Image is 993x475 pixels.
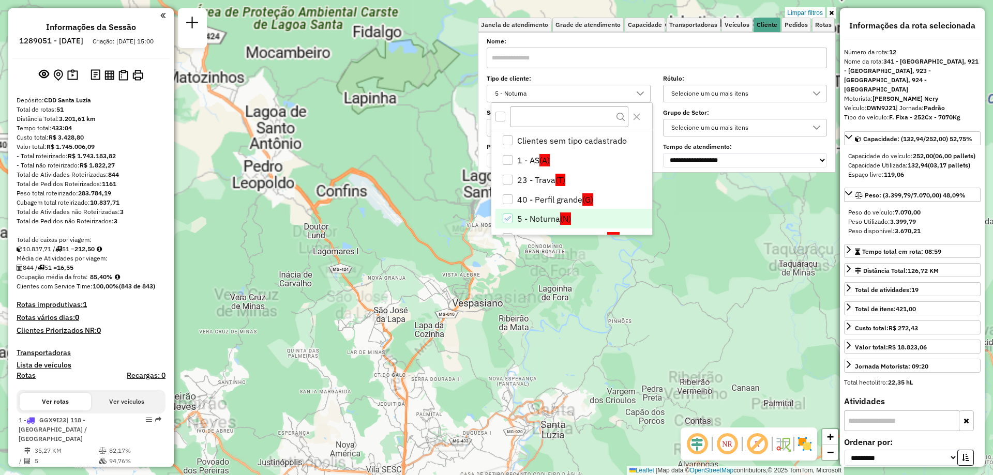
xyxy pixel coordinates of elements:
li: 5 - Noturna [495,209,652,228]
button: Logs desbloquear sessão [88,67,102,83]
span: 126,72 KM [908,267,939,274]
label: Setor: [487,108,651,117]
strong: 3.670,21 [895,227,921,235]
div: Tipo do veículo: [844,113,981,122]
strong: 3 [120,208,124,216]
div: Valor total: [855,343,927,352]
a: Jornada Motorista: 09:20 [844,359,981,373]
strong: 3 [114,217,117,225]
strong: 7.070,00 [895,208,921,216]
a: OpenStreetMap [690,467,734,474]
h4: Lista de veículos [17,361,165,370]
strong: F. Fixa - 252Cx - 7070Kg [889,113,960,121]
strong: 1 [83,300,87,309]
div: Distância Total: [17,114,165,124]
strong: 844 [108,171,119,178]
li: Clientes sem tipo cadastrado [495,131,652,151]
span: Peso: (3.399,79/7.070,00) 48,09% [865,191,966,199]
div: Map data © contributors,© 2025 TomTom, Microsoft [627,466,844,475]
a: Leaflet [629,467,654,474]
strong: R$ 18.823,06 [888,343,927,351]
div: Tempo total: [17,124,165,133]
span: Ocupação média da frota: [17,273,88,281]
span: Transportadoras [669,22,717,28]
a: Rotas [17,371,36,380]
span: GGX9I23 [39,416,66,424]
strong: (06,00 pallets) [933,152,975,160]
button: Imprimir Rotas [130,68,145,83]
h4: Rotas improdutivas: [17,300,165,309]
span: Grade de atendimento [555,22,621,28]
span: (T) [555,174,565,186]
span: Rotas [815,22,832,28]
span: Ocultar deslocamento [685,432,710,456]
i: % de utilização da cubagem [99,458,107,464]
h4: Clientes Priorizados NR: [17,326,165,335]
h6: 1289051 - [DATE] [19,36,83,45]
div: Espaço livre: [848,170,976,179]
span: | 118 - [GEOGRAPHIC_DATA] / [GEOGRAPHIC_DATA] [19,416,87,442]
strong: 51 [56,105,64,113]
a: Distância Total:126,72 KM [844,263,981,277]
span: Total de atividades: [855,286,919,294]
strong: R$ 1.745.006,09 [47,143,95,150]
div: 10.837,71 / 51 = [17,244,165,254]
img: Exibir/Ocultar setores [796,436,813,452]
button: Centralizar mapa no depósito ou ponto de apoio [51,67,65,83]
strong: 1161 [102,180,116,188]
strong: 22,35 hL [888,378,913,386]
em: Rota exportada [155,417,161,423]
a: Zoom out [822,445,838,460]
em: Opções [146,417,152,423]
strong: 212,50 [74,245,95,253]
h4: Informações da rota selecionada [844,21,981,30]
strong: 0 [97,326,101,335]
strong: DWN9J21 [867,104,896,112]
em: Média calculada utilizando a maior ocupação (%Peso ou %Cubagem) de cada rota da sessão. Rotas cro... [115,274,120,280]
strong: 252,00 [913,152,933,160]
a: Total de atividades:19 [844,282,981,296]
li: 40 - Perfil grande [495,190,652,209]
div: Veículo: [844,103,981,113]
div: 5 - Noturna [491,85,630,102]
i: Cubagem total roteirizado [17,246,23,252]
strong: (843 de 843) [119,282,155,290]
div: Capacidade do veículo: [848,151,976,161]
span: Tempo total em rota: 08:59 [862,248,941,255]
button: Ver veículos [91,393,162,410]
div: Total hectolitro: [844,378,981,387]
i: Meta Caixas/viagem: 196,56 Diferença: 15,94 [97,246,102,252]
strong: 421,00 [896,305,916,313]
span: 1 - [19,416,87,442]
li: 23 - Trava [495,170,652,190]
div: Total de Pedidos Roteirizados: [17,179,165,189]
a: Total de itens:421,00 [844,301,981,315]
td: 5 [34,456,98,466]
label: Tipo de cliente: [487,74,651,83]
span: | Jornada: [896,104,945,112]
h4: Transportadoras [17,348,165,357]
strong: [PERSON_NAME] Nery [872,95,938,102]
div: Peso total roteirizado: [17,189,165,198]
span: Cliente [757,22,777,28]
div: Total de itens: [855,304,916,314]
strong: R$ 1.743.183,82 [68,152,116,160]
ul: Option List [491,131,652,385]
div: Distância Total: [855,266,939,275]
button: Ordem crescente [957,450,974,466]
strong: 0 [75,313,79,322]
strong: 283.784,19 [78,189,111,197]
a: Limpar filtros [785,7,825,19]
div: Criação: [DATE] 15:00 [88,37,158,46]
td: / [19,456,24,466]
a: Clique aqui para minimizar o painel [160,9,165,21]
h4: Rotas vários dias: [17,313,165,322]
div: Total de Atividades não Roteirizadas: [17,207,165,217]
a: Ocultar filtros [827,7,836,19]
div: Capacidade: (132,94/252,00) 52,75% [844,147,981,183]
div: Total de Atividades Roteirizadas: [17,170,165,179]
span: Peso do veículo: [848,208,921,216]
label: Ordenar por: [844,436,981,448]
h4: Recargas: 0 [127,371,165,380]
